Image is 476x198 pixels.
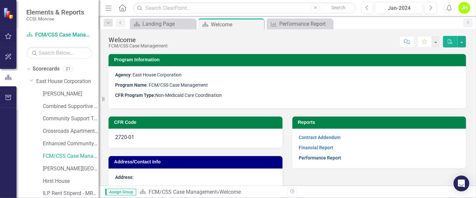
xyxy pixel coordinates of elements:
div: Open Intercom Messenger [454,176,469,191]
a: Combined Supportive Housing [43,103,99,110]
div: Jan-2024 [378,4,421,12]
h3: Address/Contact Info [114,159,279,164]
input: Search ClearPoint... [133,2,356,14]
div: Welcome [109,36,168,43]
strong: Program Name [115,82,147,88]
a: Scorecards [33,65,60,73]
a: [PERSON_NAME][GEOGRAPHIC_DATA] [43,165,99,173]
div: Welcome [219,189,241,195]
h3: Program Information [114,57,463,62]
span: Assign Group [105,189,136,195]
strong: Address: [115,175,134,180]
a: Hirst House [43,178,99,185]
div: FCM/CSS Case Management [109,43,168,48]
button: JH [459,2,470,14]
a: East House Corporation [36,78,99,85]
a: FCM/CSS Case Management [43,153,99,160]
a: FCM/CSS Case Management [149,189,217,195]
button: Search [322,3,355,13]
div: Welcome [211,20,263,29]
div: Landing Page [142,20,194,28]
span: Non-Medicaid Care Coordination [115,93,222,98]
span: Search [331,5,345,10]
span: : FCM/CSS Case Management [115,82,208,88]
strong: CFR Program Type: [115,93,155,98]
a: [PERSON_NAME] [43,90,99,98]
strong: Agency [115,72,131,77]
small: CCSI: Monroe [26,16,84,21]
span: 2720-01 [115,134,134,140]
a: ILP Rent Stipend - MRT Beds [43,190,99,197]
a: FCM/CSS Case Management [26,31,92,39]
a: Financial Report [299,145,334,150]
span: : East House Corporation [115,72,182,77]
a: Crossroads Apartment Program [43,127,99,135]
strong: Finance Contact: [115,185,151,190]
a: Community Support Team [43,115,99,123]
h3: Reports [298,120,463,125]
a: Performance Report [268,20,331,28]
img: ClearPoint Strategy [3,7,15,19]
div: Performance Report [279,20,331,28]
a: Contract Addendum [299,135,341,140]
div: 21 [63,66,73,72]
a: Landing Page [132,20,194,28]
h3: CFR Code [114,120,279,125]
span: Elements & Reports [26,8,84,16]
div: » [139,188,283,196]
a: Enhanced Community Support Team [43,140,99,148]
a: Performance Report [299,155,341,160]
button: Jan-2024 [375,2,423,14]
input: Search Below... [26,47,92,59]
